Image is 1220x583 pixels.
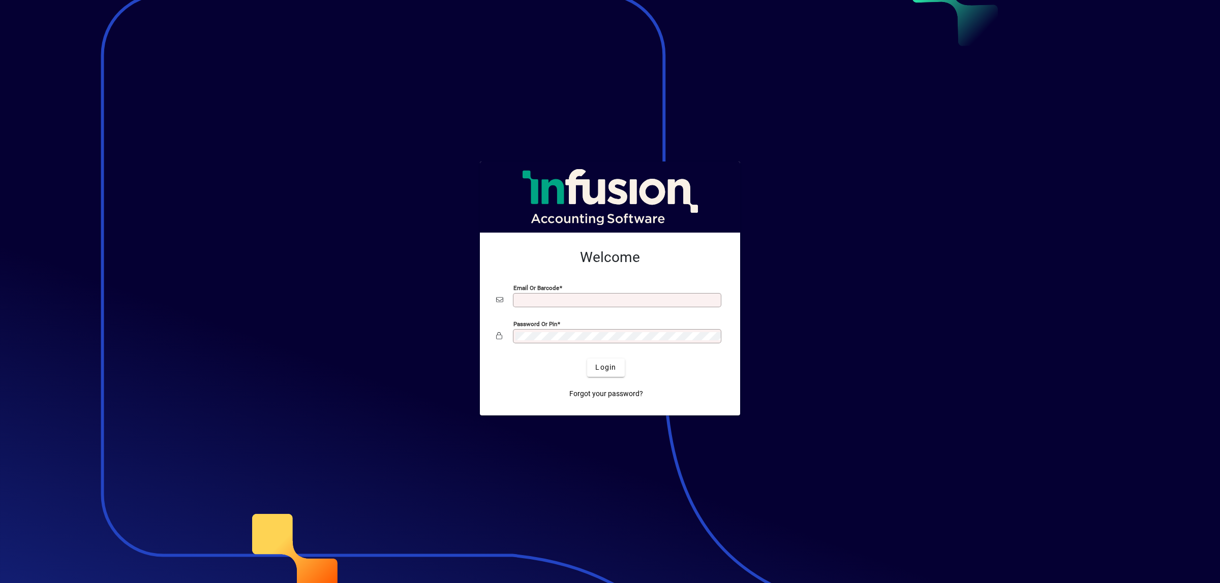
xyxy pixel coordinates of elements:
span: Login [595,362,616,373]
mat-label: Email or Barcode [513,284,559,291]
button: Login [587,359,624,377]
span: Forgot your password? [569,388,643,399]
a: Forgot your password? [565,385,647,403]
h2: Welcome [496,249,724,266]
mat-label: Password or Pin [513,320,557,327]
